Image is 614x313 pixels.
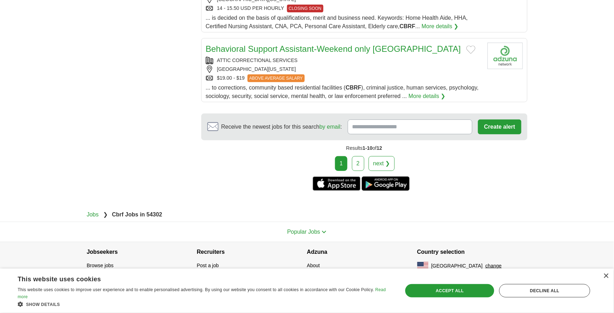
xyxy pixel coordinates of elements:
button: Create alert [478,119,521,134]
a: next ❯ [369,156,395,171]
a: 2 [352,156,364,171]
div: Show details [18,301,392,308]
a: Jobs [87,211,99,217]
span: 1-10 [363,145,372,151]
span: CLOSING SOON [287,5,323,12]
span: Show details [26,302,60,307]
strong: CBRF [400,23,415,29]
div: 1 [335,156,347,171]
div: Results of [201,140,527,156]
iframe: Sign in with Google Dialog [469,7,607,90]
span: ... to corrections, community based residential facilities ( ), criminal justice, human services,... [206,85,479,99]
span: This website uses cookies to improve user experience and to enable personalised advertising. By u... [18,287,374,292]
div: This website uses cookies [18,273,374,283]
span: Receive the newest jobs for this search : [221,123,342,131]
h4: Country selection [417,242,527,262]
img: US flag [417,262,429,270]
div: [GEOGRAPHIC_DATA][US_STATE] [206,66,482,73]
span: ❯ [103,211,108,217]
span: ABOVE AVERAGE SALARY [248,74,305,82]
button: Add to favorite jobs [466,45,476,54]
div: Close [603,274,609,279]
a: Post a job [197,263,219,268]
a: Browse jobs [87,263,114,268]
div: ATTIC CORRECTIONAL SERVICES [206,57,482,64]
a: Get the iPhone app [313,177,360,191]
span: [GEOGRAPHIC_DATA] [431,262,483,270]
a: Get the Android app [362,177,410,191]
div: Accept all [405,284,494,297]
div: 14 - 15.50 USD PER HOURLY [206,5,482,12]
a: by email [320,124,341,130]
strong: Cbrf Jobs in 54302 [112,211,162,217]
a: Behavioral Support Assistant-Weekend only [GEOGRAPHIC_DATA] [206,44,461,54]
a: About [307,263,320,268]
span: 12 [377,145,382,151]
div: $19.00 - $19 [206,74,482,82]
a: More details ❯ [422,22,459,31]
span: Popular Jobs [287,229,320,235]
button: change [485,262,502,270]
span: ... is decided on the basis of qualifications, merit and business need. Keywords: Home Health Aid... [206,15,468,29]
a: More details ❯ [409,92,446,100]
div: Decline all [499,284,590,297]
img: toggle icon [322,231,327,234]
strong: CBRF [346,85,361,91]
